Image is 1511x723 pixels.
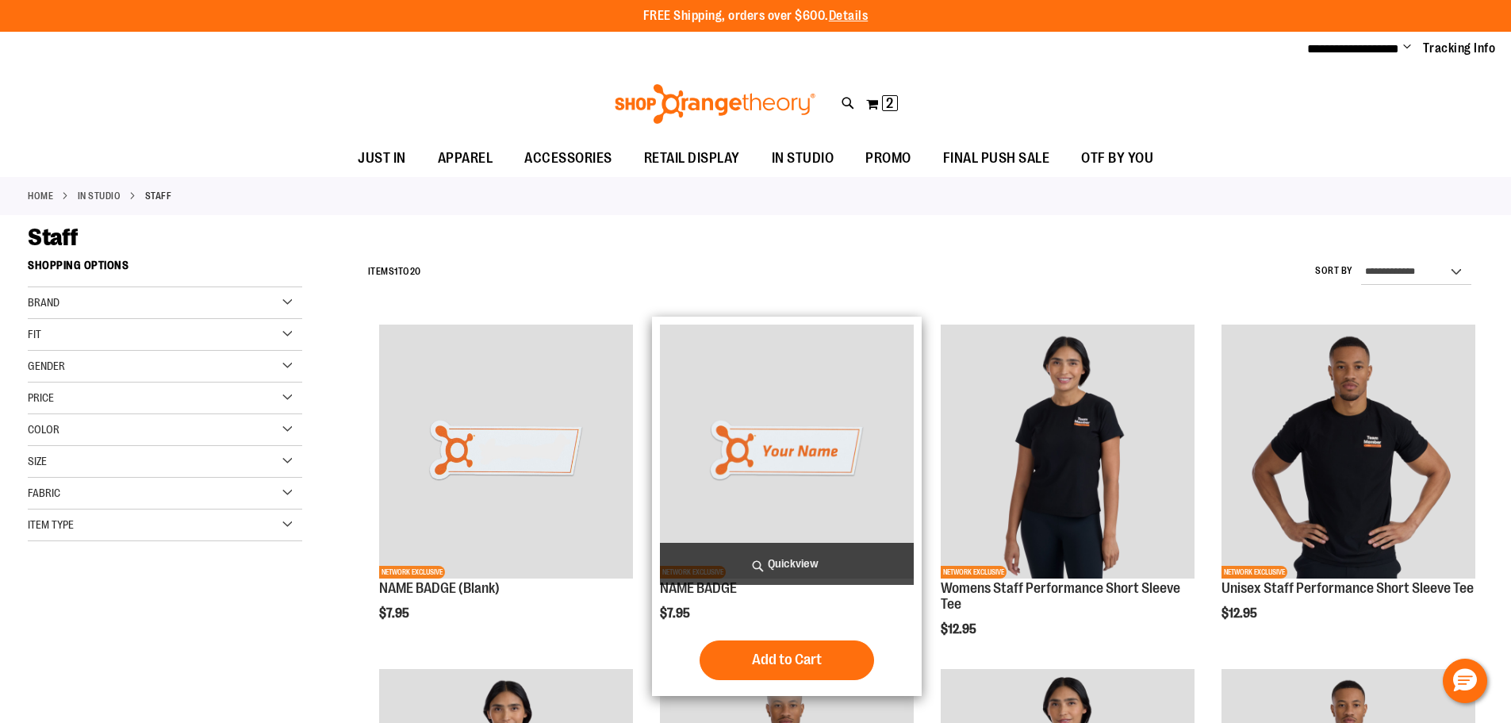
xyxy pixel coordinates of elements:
a: Tracking Info [1423,40,1496,57]
a: IN STUDIO [756,140,850,176]
a: IN STUDIO [78,189,121,203]
span: ACCESSORIES [524,140,612,176]
span: NETWORK EXCLUSIVE [1221,566,1287,579]
span: Fabric [28,486,60,499]
span: OTF BY YOU [1081,140,1153,176]
span: 1 [394,266,398,277]
a: RETAIL DISPLAY [628,140,756,177]
div: product [652,317,922,696]
span: FINAL PUSH SALE [943,140,1050,176]
img: Shop Orangetheory [612,84,818,124]
span: NETWORK EXCLUSIVE [379,566,445,579]
a: Womens Staff Performance Short Sleeve TeeNETWORK EXCLUSIVE [941,325,1195,581]
a: APPAREL [422,140,509,177]
span: 20 [410,266,421,277]
a: OTF BY YOU [1065,140,1169,177]
img: NAME BADGE (Blank) [379,325,633,579]
a: JUST IN [342,140,422,177]
a: Unisex Staff Performance Short Sleeve Tee [1221,580,1474,596]
span: $7.95 [660,606,692,621]
span: Brand [28,296,59,309]
a: NAME BADGE (Blank) [379,580,500,596]
span: Size [28,455,47,467]
a: Home [28,189,53,203]
button: Hello, have a question? Let’s chat. [1443,659,1487,703]
button: Add to Cart [700,640,874,680]
span: $12.95 [941,622,979,636]
img: Unisex Staff Performance Short Sleeve Tee [1221,325,1475,579]
a: NAME BADGE (Blank)NETWORK EXCLUSIVE [379,325,633,581]
a: Womens Staff Performance Short Sleeve Tee [941,580,1180,612]
span: $7.95 [379,606,412,621]
span: Add to Cart [752,651,822,668]
span: Color [28,423,59,436]
span: $12.95 [1221,606,1260,621]
h2: Items to [368,260,421,284]
span: Fit [28,328,41,340]
a: Product image for NAME BADGENETWORK EXCLUSIVE [660,325,914,581]
a: Details [829,9,869,23]
span: NETWORK EXCLUSIVE [941,566,1007,579]
p: FREE Shipping, orders over $600. [643,7,869,25]
span: IN STUDIO [772,140,834,176]
span: APPAREL [438,140,493,176]
span: RETAIL DISPLAY [644,140,740,176]
a: FINAL PUSH SALE [927,140,1066,177]
a: Quickview [660,543,914,585]
span: Gender [28,360,65,372]
strong: Staff [145,189,172,203]
a: ACCESSORIES [508,140,628,177]
span: JUST IN [358,140,406,176]
strong: Shopping Options [28,252,302,287]
img: Product image for NAME BADGE [660,325,914,579]
label: Sort By [1315,264,1353,278]
a: PROMO [849,140,927,177]
div: product [933,317,1202,676]
img: Womens Staff Performance Short Sleeve Tee [941,325,1195,579]
a: Unisex Staff Performance Short Sleeve TeeNETWORK EXCLUSIVE [1221,325,1475,581]
span: Item Type [28,518,74,531]
div: product [371,317,641,661]
span: Price [28,391,54,404]
button: Account menu [1403,40,1411,56]
a: NAME BADGE [660,580,737,596]
span: PROMO [865,140,911,176]
div: product [1214,317,1483,661]
span: Staff [28,224,79,251]
span: 2 [886,95,893,111]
